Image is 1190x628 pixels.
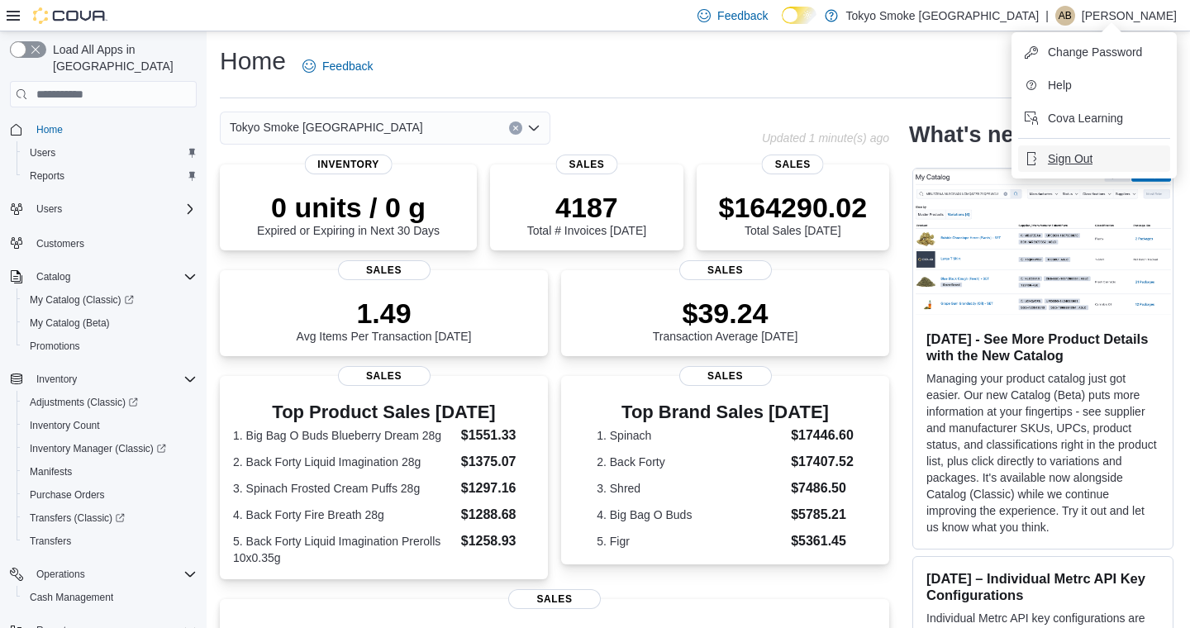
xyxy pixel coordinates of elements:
[17,141,203,164] button: Users
[461,452,535,472] dd: $1375.07
[23,313,197,333] span: My Catalog (Beta)
[233,427,455,444] dt: 1. Big Bag O Buds Blueberry Dream 28g
[30,369,83,389] button: Inventory
[297,297,472,343] div: Avg Items Per Transaction [DATE]
[461,531,535,551] dd: $1258.93
[17,391,203,414] a: Adjustments (Classic)
[23,143,62,163] a: Users
[1018,39,1170,65] button: Change Password
[653,297,798,343] div: Transaction Average [DATE]
[230,117,423,137] span: Tokyo Smoke [GEOGRAPHIC_DATA]
[30,232,197,253] span: Customers
[23,143,197,163] span: Users
[597,533,784,549] dt: 5. Figr
[846,6,1040,26] p: Tokyo Smoke [GEOGRAPHIC_DATA]
[23,439,173,459] a: Inventory Manager (Classic)
[30,535,71,548] span: Transfers
[17,164,203,188] button: Reports
[220,45,286,78] h1: Home
[791,505,854,525] dd: $5785.21
[30,419,100,432] span: Inventory Count
[23,336,87,356] a: Promotions
[23,485,197,505] span: Purchase Orders
[762,155,824,174] span: Sales
[30,146,55,159] span: Users
[17,530,203,553] button: Transfers
[17,312,203,335] button: My Catalog (Beta)
[3,368,203,391] button: Inventory
[296,50,379,83] a: Feedback
[461,478,535,498] dd: $1297.16
[597,507,784,523] dt: 4. Big Bag O Buds
[679,366,772,386] span: Sales
[23,290,140,310] a: My Catalog (Classic)
[1018,72,1170,98] button: Help
[23,392,145,412] a: Adjustments (Classic)
[1055,6,1075,26] div: Alexa Bereznycky
[30,267,77,287] button: Catalog
[23,416,197,435] span: Inventory Count
[17,586,203,609] button: Cash Management
[30,119,197,140] span: Home
[30,234,91,254] a: Customers
[304,155,393,174] span: Inventory
[597,480,784,497] dt: 3. Shred
[17,507,203,530] a: Transfers (Classic)
[30,396,138,409] span: Adjustments (Classic)
[338,260,431,280] span: Sales
[30,340,80,353] span: Promotions
[597,427,784,444] dt: 1. Spinach
[233,480,455,497] dt: 3. Spinach Frosted Cream Puffs 28g
[527,121,540,135] button: Open list of options
[1018,105,1170,131] button: Cova Learning
[23,416,107,435] a: Inventory Count
[23,166,197,186] span: Reports
[718,191,867,237] div: Total Sales [DATE]
[597,402,854,422] h3: Top Brand Sales [DATE]
[1045,6,1049,26] p: |
[926,331,1159,364] h3: [DATE] - See More Product Details with the New Catalog
[17,460,203,483] button: Manifests
[17,483,203,507] button: Purchase Orders
[30,293,134,307] span: My Catalog (Classic)
[791,426,854,445] dd: $17446.60
[509,121,522,135] button: Clear input
[30,564,92,584] button: Operations
[36,568,85,581] span: Operations
[23,531,78,551] a: Transfers
[17,335,203,358] button: Promotions
[3,231,203,255] button: Customers
[23,313,117,333] a: My Catalog (Beta)
[23,508,131,528] a: Transfers (Classic)
[30,199,69,219] button: Users
[782,7,816,24] input: Dark Mode
[233,533,455,566] dt: 5. Back Forty Liquid Imagination Prerolls 10x0.35g
[597,454,784,470] dt: 2. Back Forty
[30,267,197,287] span: Catalog
[762,131,889,145] p: Updated 1 minute(s) ago
[36,373,77,386] span: Inventory
[791,478,854,498] dd: $7486.50
[233,507,455,523] dt: 4. Back Forty Fire Breath 28g
[17,288,203,312] a: My Catalog (Classic)
[30,591,113,604] span: Cash Management
[30,442,166,455] span: Inventory Manager (Classic)
[17,414,203,437] button: Inventory Count
[30,120,69,140] a: Home
[679,260,772,280] span: Sales
[3,265,203,288] button: Catalog
[30,169,64,183] span: Reports
[527,191,646,237] div: Total # Invoices [DATE]
[1082,6,1177,26] p: [PERSON_NAME]
[17,437,203,460] a: Inventory Manager (Classic)
[461,426,535,445] dd: $1551.33
[1048,110,1123,126] span: Cova Learning
[23,392,197,412] span: Adjustments (Classic)
[23,531,197,551] span: Transfers
[3,117,203,141] button: Home
[653,297,798,330] p: $39.24
[36,270,70,283] span: Catalog
[527,191,646,224] p: 4187
[1059,6,1072,26] span: AB
[791,452,854,472] dd: $17407.52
